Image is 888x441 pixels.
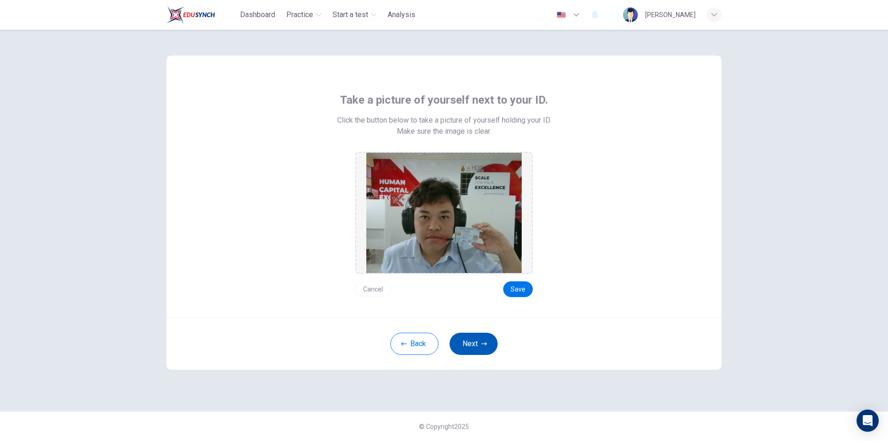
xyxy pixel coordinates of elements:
[388,9,415,20] span: Analysis
[240,9,275,20] span: Dashboard
[333,9,368,20] span: Start a test
[355,281,391,297] button: Cancel
[366,153,522,273] img: preview screemshot
[283,6,325,23] button: Practice
[286,9,313,20] span: Practice
[857,410,879,432] div: Open Intercom Messenger
[329,6,380,23] button: Start a test
[450,333,498,355] button: Next
[340,93,548,107] span: Take a picture of yourself next to your ID.
[555,12,567,19] img: en
[623,7,638,22] img: Profile picture
[503,281,533,297] button: Save
[166,6,215,24] img: Train Test logo
[337,115,551,126] span: Click the button below to take a picture of yourself holding your ID.
[419,423,469,430] span: © Copyright 2025
[397,126,491,137] span: Make sure the image is clear.
[236,6,279,23] button: Dashboard
[166,6,236,24] a: Train Test logo
[384,6,419,23] button: Analysis
[645,9,696,20] div: [PERSON_NAME]
[390,333,438,355] button: Back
